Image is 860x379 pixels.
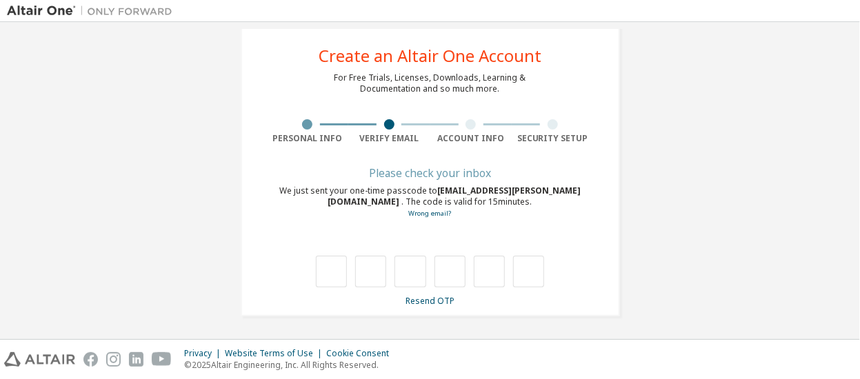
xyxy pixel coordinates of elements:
[430,133,512,144] div: Account Info
[406,295,454,307] a: Resend OTP
[409,209,452,218] a: Go back to the registration form
[83,352,98,367] img: facebook.svg
[326,348,397,359] div: Cookie Consent
[328,185,581,207] span: [EMAIL_ADDRESS][PERSON_NAME][DOMAIN_NAME]
[4,352,75,367] img: altair_logo.svg
[184,348,225,359] div: Privacy
[106,352,121,367] img: instagram.svg
[512,133,594,144] div: Security Setup
[319,48,541,64] div: Create an Altair One Account
[184,359,397,371] p: © 2025 Altair Engineering, Inc. All Rights Reserved.
[267,185,594,219] div: We just sent your one-time passcode to . The code is valid for 15 minutes.
[129,352,143,367] img: linkedin.svg
[7,4,179,18] img: Altair One
[267,133,349,144] div: Personal Info
[152,352,172,367] img: youtube.svg
[348,133,430,144] div: Verify Email
[267,169,594,177] div: Please check your inbox
[225,348,326,359] div: Website Terms of Use
[334,72,526,94] div: For Free Trials, Licenses, Downloads, Learning & Documentation and so much more.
